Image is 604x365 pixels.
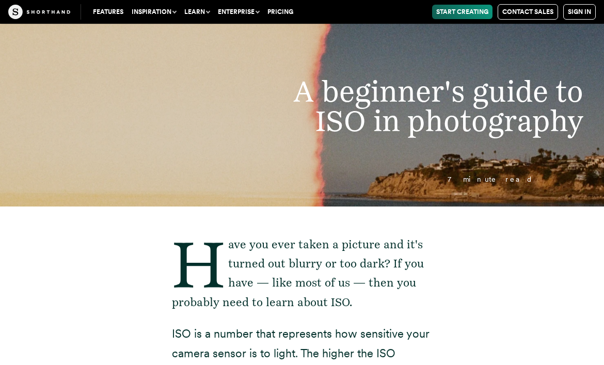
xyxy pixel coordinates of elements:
p: 7 minute read [51,176,554,183]
a: Sign in [563,4,596,20]
button: Inspiration [128,5,180,19]
a: Start Creating [432,5,492,19]
button: Learn [180,5,214,19]
button: Enterprise [214,5,263,19]
img: The Craft [8,5,70,19]
a: Pricing [263,5,297,19]
p: Have you ever taken a picture and it's turned out blurry or too dark? If you have — like most of ... [172,235,433,312]
a: Features [89,5,128,19]
a: Contact Sales [498,4,558,20]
